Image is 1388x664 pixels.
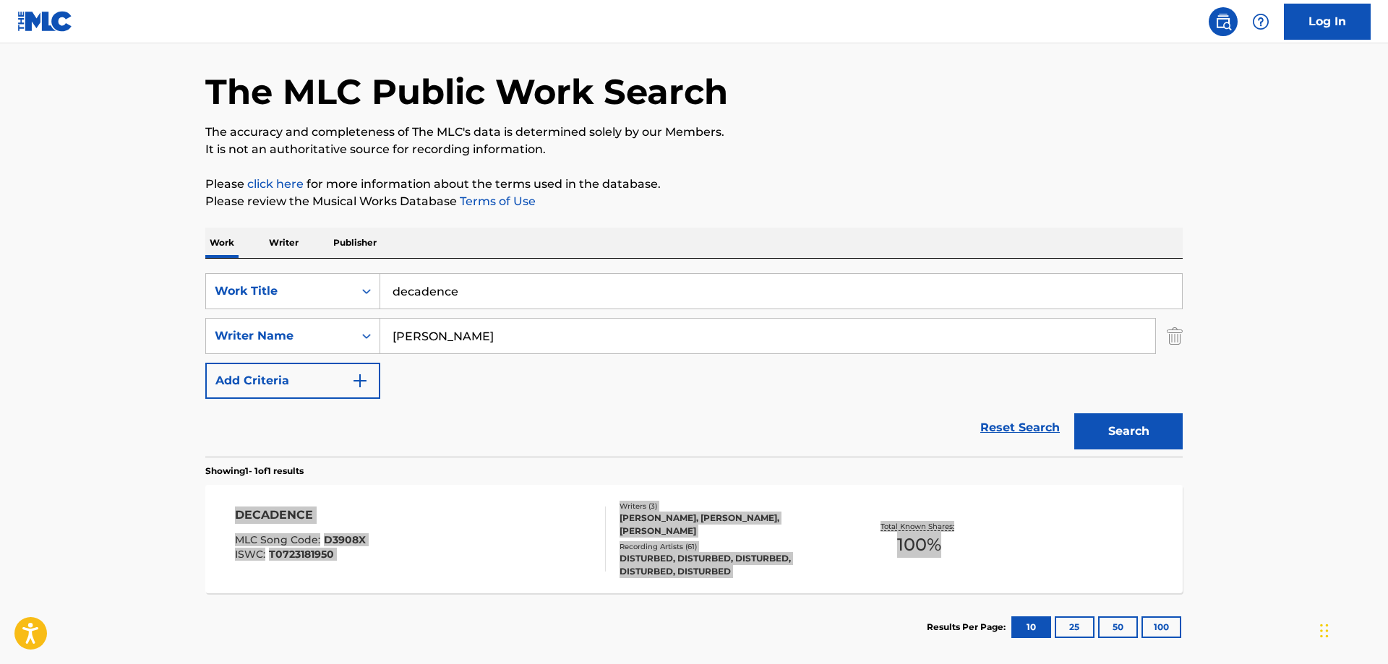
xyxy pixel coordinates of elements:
div: Help [1246,7,1275,36]
button: 50 [1098,616,1138,638]
div: DISTURBED, DISTURBED, DISTURBED, DISTURBED, DISTURBED [620,552,838,578]
a: Reset Search [973,412,1067,444]
div: Writer Name [215,327,345,345]
div: Work Title [215,283,345,300]
h1: The MLC Public Work Search [205,70,728,113]
div: Ziehen [1320,609,1329,652]
span: T0723181950 [269,548,334,561]
img: help [1252,13,1269,30]
img: 9d2ae6d4665cec9f34b9.svg [351,372,369,389]
p: Publisher [329,228,381,258]
button: 10 [1011,616,1051,638]
a: Log In [1284,4,1371,40]
span: MLC Song Code : [235,533,324,546]
p: Showing 1 - 1 of 1 results [205,465,304,478]
p: Please for more information about the terms used in the database. [205,176,1183,193]
p: Writer [265,228,303,258]
img: search [1214,13,1232,30]
img: Delete Criterion [1167,318,1183,354]
div: Chat-Widget [1316,595,1388,664]
p: Please review the Musical Works Database [205,193,1183,210]
a: Terms of Use [457,194,536,208]
div: [PERSON_NAME], [PERSON_NAME], [PERSON_NAME] [620,512,838,538]
a: DECADENCEMLC Song Code:D3908XISWC:T0723181950Writers (3)[PERSON_NAME], [PERSON_NAME], [PERSON_NAM... [205,485,1183,593]
button: 25 [1055,616,1094,638]
form: Search Form [205,273,1183,457]
img: MLC Logo [17,11,73,32]
p: It is not an authoritative source for recording information. [205,141,1183,158]
p: Work [205,228,239,258]
span: ISWC : [235,548,269,561]
a: Public Search [1209,7,1238,36]
p: Total Known Shares: [881,521,958,532]
p: Results Per Page: [927,621,1009,634]
button: 100 [1141,616,1181,638]
div: Writers ( 3 ) [620,501,838,512]
button: Search [1074,413,1183,449]
span: D3908X [324,533,366,546]
div: DECADENCE [235,506,366,524]
button: Add Criteria [205,363,380,399]
p: The accuracy and completeness of The MLC's data is determined solely by our Members. [205,124,1183,141]
div: Recording Artists ( 61 ) [620,541,838,552]
span: 100 % [897,532,941,558]
a: click here [247,177,304,191]
iframe: Chat Widget [1316,595,1388,664]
